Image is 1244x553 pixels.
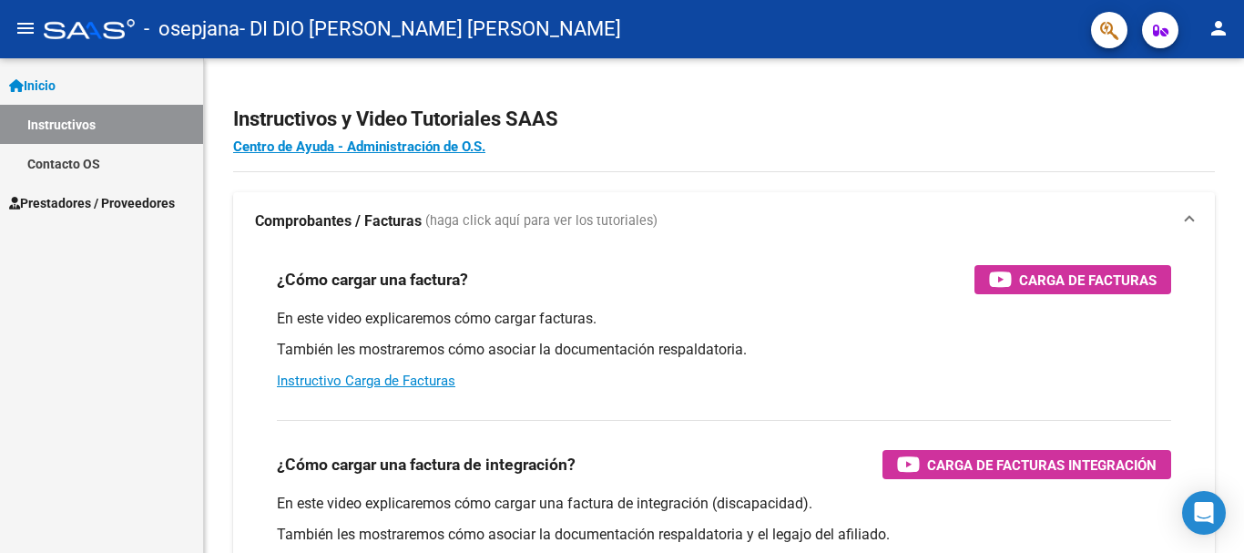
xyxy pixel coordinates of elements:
[277,452,576,477] h3: ¿Cómo cargar una factura de integración?
[240,9,621,49] span: - DI DIO [PERSON_NAME] [PERSON_NAME]
[15,17,36,39] mat-icon: menu
[277,340,1171,360] p: También les mostraremos cómo asociar la documentación respaldatoria.
[9,193,175,213] span: Prestadores / Proveedores
[233,138,485,155] a: Centro de Ayuda - Administración de O.S.
[882,450,1171,479] button: Carga de Facturas Integración
[425,211,658,231] span: (haga click aquí para ver los tutoriales)
[277,373,455,389] a: Instructivo Carga de Facturas
[927,454,1157,476] span: Carga de Facturas Integración
[277,525,1171,545] p: También les mostraremos cómo asociar la documentación respaldatoria y el legajo del afiliado.
[277,309,1171,329] p: En este video explicaremos cómo cargar facturas.
[1182,491,1226,535] div: Open Intercom Messenger
[1208,17,1229,39] mat-icon: person
[144,9,240,49] span: - osepjana
[277,494,1171,514] p: En este video explicaremos cómo cargar una factura de integración (discapacidad).
[233,102,1215,137] h2: Instructivos y Video Tutoriales SAAS
[9,76,56,96] span: Inicio
[277,267,468,292] h3: ¿Cómo cargar una factura?
[1019,269,1157,292] span: Carga de Facturas
[233,192,1215,251] mat-expansion-panel-header: Comprobantes / Facturas (haga click aquí para ver los tutoriales)
[974,265,1171,294] button: Carga de Facturas
[255,211,422,231] strong: Comprobantes / Facturas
